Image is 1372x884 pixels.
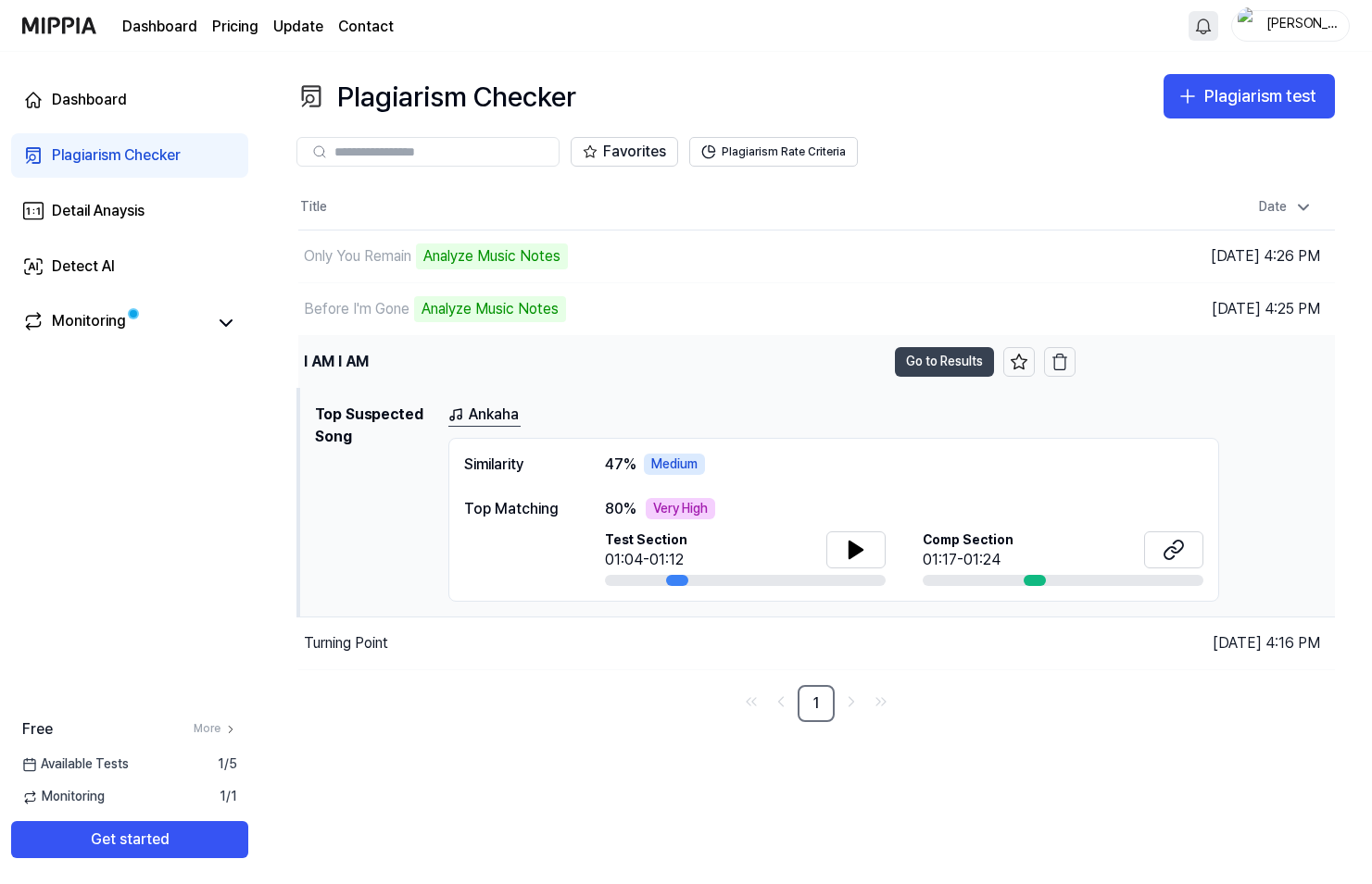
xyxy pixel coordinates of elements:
div: Turning Point [304,632,388,654]
button: Go to Results [895,347,994,377]
span: 47 % [605,454,636,476]
a: Go to next page [838,689,864,715]
a: Detail Anaysis [11,189,248,233]
img: 알림 [1192,15,1215,37]
td: [DATE] 4:19 PM [1076,335,1335,388]
button: profile[PERSON_NAME] [1231,10,1350,42]
span: Comp Section [923,531,1013,550]
a: Go to first page [738,689,764,715]
span: 1 / 1 [220,788,237,806]
th: Title [298,185,1076,230]
div: Plagiarism Checker [296,74,576,118]
td: [DATE] 4:16 PM [1076,617,1335,670]
a: Go to last page [868,689,894,715]
a: Go to previous page [768,689,794,715]
button: Favorites [571,137,678,167]
a: Ankaha [448,404,521,427]
span: Monitoring [22,788,105,806]
button: Plagiarism test [1164,74,1335,118]
span: 80 % [605,498,636,520]
td: [DATE] 4:25 PM [1076,282,1335,335]
div: Medium [644,454,705,476]
span: Test Section [605,531,687,550]
a: Dashboard [122,16,197,38]
a: Update [273,16,323,38]
nav: pagination [296,685,1335,722]
div: Plagiarism test [1204,83,1316,110]
img: profile [1238,7,1260,44]
span: Free [22,718,53,741]
span: Available Tests [22,755,129,774]
div: Before I'm Gone [304,298,409,320]
a: 1 [798,685,835,722]
div: Similarity [464,454,568,476]
div: I AM I AM [304,351,369,373]
div: Top Matching [464,498,568,520]
a: Monitoring [22,310,208,336]
div: Plagiarism Checker [52,144,181,167]
a: Dashboard [11,78,248,122]
div: Dashboard [52,89,127,111]
div: Analyze Music Notes [414,296,566,322]
td: [DATE] 4:26 PM [1076,230,1335,282]
a: Plagiarism Checker [11,133,248,178]
div: 01:17-01:24 [923,549,1013,571]
a: Pricing [212,16,258,38]
a: Contact [338,16,394,38]
div: Analyze Music Notes [416,243,568,269]
span: 1 / 5 [218,755,237,774]
div: Date [1252,193,1320,222]
a: Detect AI [11,244,248,289]
a: More [194,721,237,737]
div: [PERSON_NAME] [1265,15,1338,35]
div: 01:04-01:12 [605,549,687,571]
h1: Top Suspected Song [315,404,434,603]
button: Plagiarism Rate Criteria [689,137,858,167]
div: Detect AI [52,255,115,278]
div: Very High [646,498,715,520]
div: Only You Remain [304,245,411,268]
button: Get started [11,821,248,858]
div: Detail Anaysis [52,200,145,222]
div: Monitoring [52,310,126,336]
